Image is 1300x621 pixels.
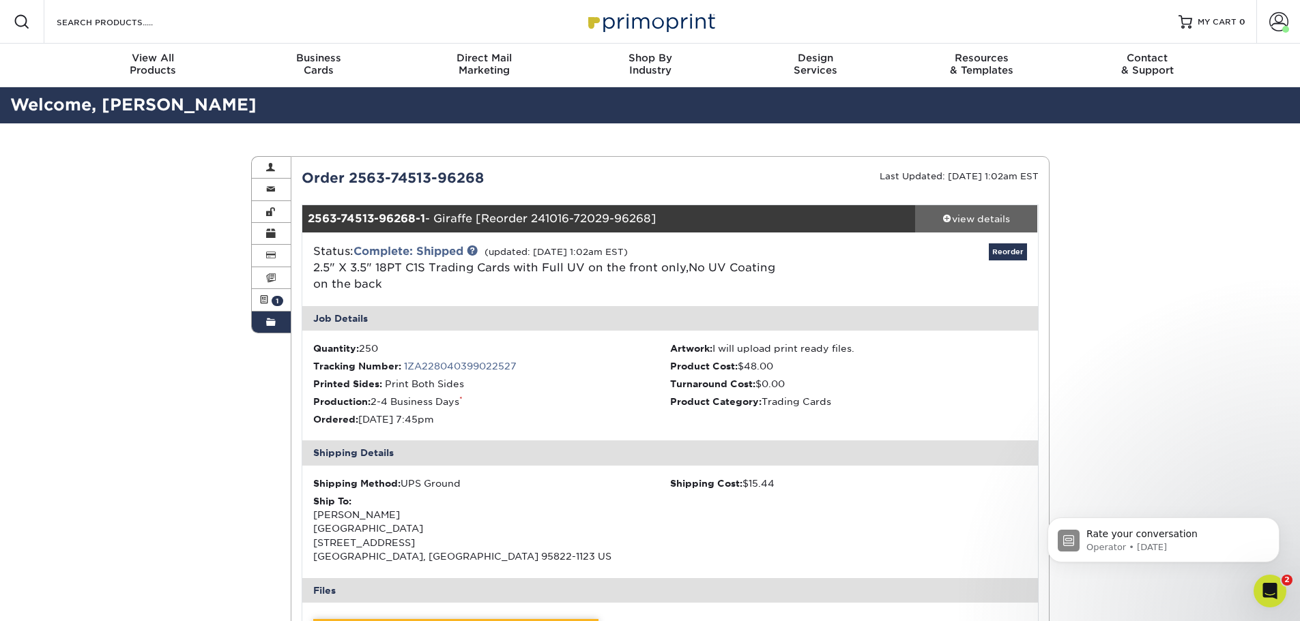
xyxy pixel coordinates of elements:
[582,7,719,36] img: Primoprint
[899,44,1065,87] a: Resources& Templates
[235,52,401,64] span: Business
[55,14,188,30] input: SEARCH PRODUCTS.....
[313,478,401,489] strong: Shipping Method:
[989,243,1027,260] a: Reorder
[235,52,401,76] div: Cards
[1282,575,1292,586] span: 2
[670,396,762,407] strong: Product Category:
[302,306,1038,331] div: Job Details
[567,52,733,64] span: Shop By
[313,342,670,355] li: 250
[401,52,567,76] div: Marketing
[1065,52,1230,64] span: Contact
[302,440,1038,465] div: Shipping Details
[385,378,464,389] span: Print Both Sides
[1065,44,1230,87] a: Contact& Support
[401,44,567,87] a: Direct MailMarketing
[733,44,899,87] a: DesignServices
[915,212,1038,226] div: view details
[670,359,1027,373] li: $48.00
[915,205,1038,232] a: view details
[1027,489,1300,584] iframe: Intercom notifications message
[252,289,291,311] a: 1
[235,44,401,87] a: BusinessCards
[303,243,792,292] div: Status:
[1239,17,1245,27] span: 0
[670,395,1027,408] li: Trading Cards
[733,52,899,64] span: Design
[313,476,670,490] div: UPS Ground
[313,412,670,426] li: [DATE] 7:45pm
[302,578,1038,603] div: Files
[670,478,742,489] strong: Shipping Cost:
[899,52,1065,76] div: & Templates
[70,52,236,64] span: View All
[70,44,236,87] a: View AllProducts
[308,212,425,225] strong: 2563-74513-96268-1
[1198,16,1237,28] span: MY CART
[313,378,382,389] strong: Printed Sides:
[670,378,755,389] strong: Turnaround Cost:
[353,245,463,258] a: Complete: Shipped
[302,205,915,232] div: - Giraffe [Reorder 241016-72029-96268]
[313,396,371,407] strong: Production:
[313,343,359,354] strong: Quantity:
[485,247,628,257] small: (updated: [DATE] 1:02am EST)
[1254,575,1286,607] iframe: Intercom live chat
[670,343,712,354] strong: Artwork:
[670,342,1027,355] li: I will upload print ready files.
[670,377,1027,391] li: $0.00
[291,168,670,188] div: Order 2563-74513-96268
[670,361,738,372] strong: Product Cost:
[313,414,358,425] strong: Ordered:
[313,261,775,290] span: 2.5" X 3.5" 18PT C1S Trading Cards with Full UV on the front only,No UV Coating on the back
[1065,52,1230,76] div: & Support
[567,44,733,87] a: Shop ByIndustry
[670,476,1027,490] div: $15.44
[313,395,670,408] li: 2-4 Business Days
[70,52,236,76] div: Products
[313,494,670,564] div: [PERSON_NAME] [GEOGRAPHIC_DATA] [STREET_ADDRESS] [GEOGRAPHIC_DATA], [GEOGRAPHIC_DATA] 95822-1123 US
[404,361,517,372] a: 1ZA228040399022527
[567,52,733,76] div: Industry
[899,52,1065,64] span: Resources
[272,296,283,306] span: 1
[733,52,899,76] div: Services
[313,361,401,372] strong: Tracking Number:
[880,171,1039,181] small: Last Updated: [DATE] 1:02am EST
[401,52,567,64] span: Direct Mail
[313,496,351,506] strong: Ship To:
